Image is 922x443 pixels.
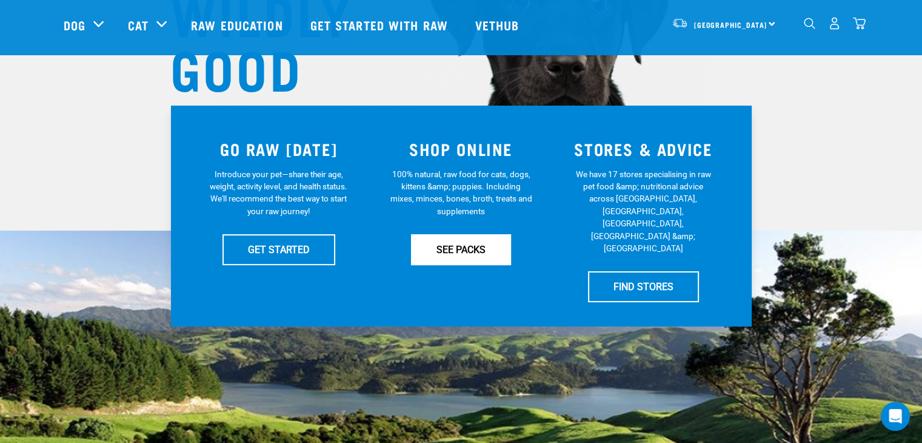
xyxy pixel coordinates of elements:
a: Get started with Raw [298,1,463,49]
div: Open Intercom Messenger [881,402,910,431]
a: Raw Education [179,1,298,49]
p: We have 17 stores specialising in raw pet food &amp; nutritional advice across [GEOGRAPHIC_DATA],... [572,168,715,255]
img: user.png [828,17,841,30]
h3: GO RAW [DATE] [195,140,363,158]
h3: SHOP ONLINE [377,140,545,158]
p: Introduce your pet—share their age, weight, activity level, and health status. We'll recommend th... [207,168,350,218]
a: SEE PACKS [411,234,511,265]
h3: STORES & ADVICE [560,140,727,158]
img: van-moving.png [672,18,688,29]
img: home-icon-1@2x.png [804,18,815,29]
span: [GEOGRAPHIC_DATA] [694,22,767,27]
a: FIND STORES [588,271,699,302]
img: home-icon@2x.png [853,17,866,30]
a: GET STARTED [222,234,335,265]
p: 100% natural, raw food for cats, dogs, kittens &amp; puppies. Including mixes, minces, bones, bro... [390,168,532,218]
a: Dog [64,16,85,34]
a: Vethub [463,1,535,49]
a: Cat [128,16,149,34]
